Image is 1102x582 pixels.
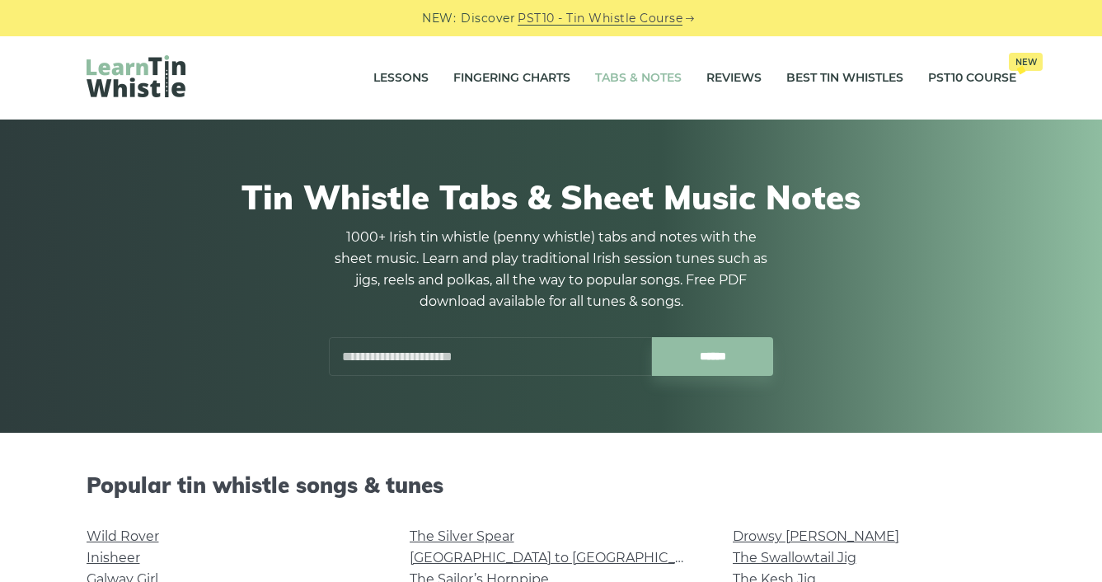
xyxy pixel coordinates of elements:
[410,528,514,544] a: The Silver Spear
[373,58,429,99] a: Lessons
[733,550,856,566] a: The Swallowtail Jig
[87,550,140,566] a: Inisheer
[1009,53,1043,71] span: New
[786,58,903,99] a: Best Tin Whistles
[928,58,1016,99] a: PST10 CourseNew
[410,550,714,566] a: [GEOGRAPHIC_DATA] to [GEOGRAPHIC_DATA]
[706,58,762,99] a: Reviews
[87,472,1016,498] h2: Popular tin whistle songs & tunes
[87,528,159,544] a: Wild Rover
[595,58,682,99] a: Tabs & Notes
[733,528,899,544] a: Drowsy [PERSON_NAME]
[87,55,185,97] img: LearnTinWhistle.com
[453,58,570,99] a: Fingering Charts
[329,227,774,312] p: 1000+ Irish tin whistle (penny whistle) tabs and notes with the sheet music. Learn and play tradi...
[87,177,1016,217] h1: Tin Whistle Tabs & Sheet Music Notes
